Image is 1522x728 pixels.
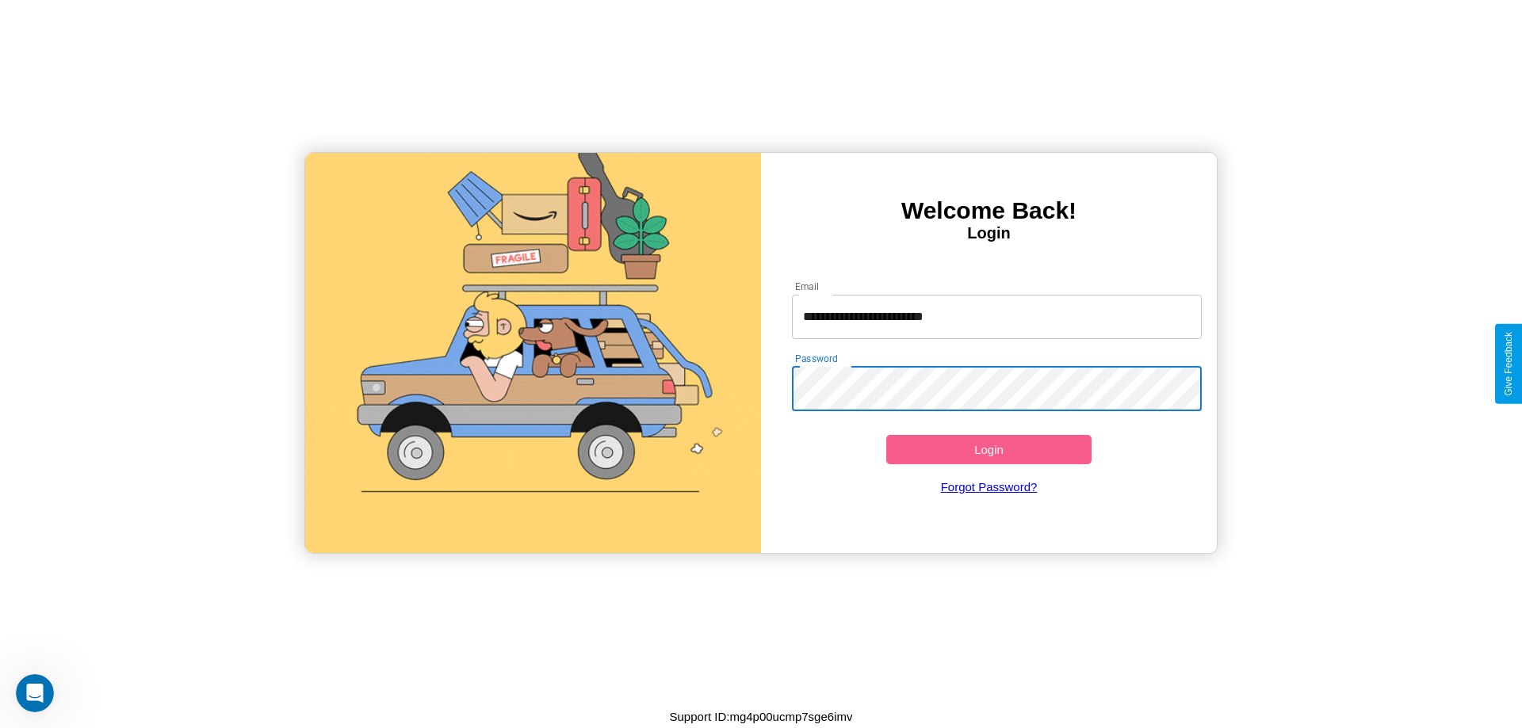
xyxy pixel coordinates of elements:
label: Password [795,352,837,365]
a: Forgot Password? [784,464,1195,509]
h4: Login [761,224,1217,242]
div: Give Feedback [1503,332,1514,396]
iframe: Intercom live chat [16,674,54,712]
button: Login [886,435,1092,464]
h3: Welcome Back! [761,197,1217,224]
label: Email [795,280,820,293]
p: Support ID: mg4p00ucmp7sge6imv [670,706,853,727]
img: gif [305,153,761,553]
